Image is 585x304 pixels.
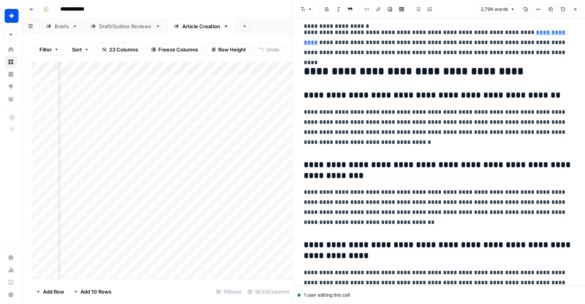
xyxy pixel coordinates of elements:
span: Undo [266,46,279,53]
span: Freeze Columns [158,46,198,53]
a: Home [5,43,17,56]
button: 23 Columns [97,43,143,56]
button: Workspace: Wiz [5,6,17,26]
a: Usage [5,264,17,276]
span: 2,794 words [481,6,508,13]
a: Article Creation [167,19,235,34]
a: Browse [5,56,17,68]
div: Draft/Outline Reviews [99,22,152,30]
a: Your Data [5,93,17,105]
a: Draft/Outline Reviews [84,19,167,34]
button: Help + Support [5,289,17,301]
a: Insights [5,68,17,80]
img: Wiz Logo [5,9,19,23]
span: Sort [72,46,82,53]
button: Freeze Columns [146,43,203,56]
span: Filter [39,46,52,53]
span: Row Height [218,46,246,53]
div: 15 Rows [213,285,245,298]
span: 23 Columns [109,46,138,53]
a: Opportunities [5,80,17,93]
div: 18/23 Columns [245,285,292,298]
button: Filter [34,43,64,56]
a: Learning Hub [5,276,17,289]
div: Article Creation [182,22,220,30]
div: Briefs [55,22,69,30]
button: Sort [67,43,94,56]
div: 1 user editing this cell [298,292,580,299]
button: Undo [254,43,284,56]
a: Settings [5,251,17,264]
a: Briefs [39,19,84,34]
button: 2,794 words [477,4,518,14]
span: Add Row [43,288,64,295]
span: Add 10 Rows [80,288,111,295]
button: Row Height [206,43,251,56]
button: Add Row [31,285,69,298]
button: Add 10 Rows [69,285,116,298]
